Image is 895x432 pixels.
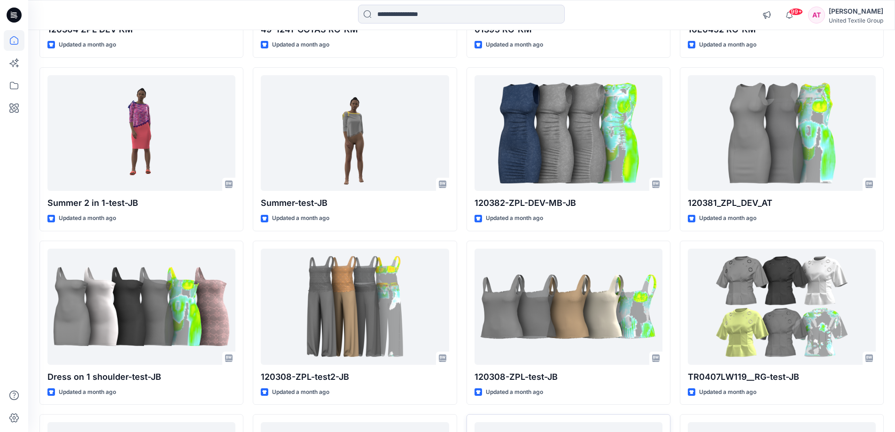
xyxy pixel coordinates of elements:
[47,370,235,384] p: Dress on 1 shoulder-test-JB
[475,75,662,191] a: 120382-ZPL-DEV-MB-JB
[47,249,235,365] a: Dress on 1 shoulder-test-JB
[829,17,883,24] div: United Textile Group
[59,40,116,50] p: Updated a month ago
[808,7,825,24] div: AT
[688,75,876,191] a: 120381_ZPL_DEV_AT
[59,213,116,223] p: Updated a month ago
[475,249,662,365] a: 120308-ZPL-test-JB
[688,370,876,384] p: TR0407LW119__RG-test-JB
[486,213,543,223] p: Updated a month ago
[261,249,449,365] a: 120308-ZPL-test2-JB
[699,40,756,50] p: Updated a month ago
[47,75,235,191] a: Summer 2 in 1-test-JB
[47,196,235,210] p: Summer 2 in 1-test-JB
[486,387,543,397] p: Updated a month ago
[261,370,449,384] p: 120308-ZPL-test2-JB
[699,387,756,397] p: Updated a month ago
[829,6,883,17] div: [PERSON_NAME]
[261,75,449,191] a: Summer-test-JB
[486,40,543,50] p: Updated a month ago
[688,196,876,210] p: 120381_ZPL_DEV_AT
[789,8,803,16] span: 99+
[688,249,876,365] a: TR0407LW119__RG-test-JB
[261,196,449,210] p: Summer-test-JB
[699,213,756,223] p: Updated a month ago
[59,387,116,397] p: Updated a month ago
[475,196,662,210] p: 120382-ZPL-DEV-MB-JB
[272,213,329,223] p: Updated a month ago
[272,387,329,397] p: Updated a month ago
[475,370,662,384] p: 120308-ZPL-test-JB
[272,40,329,50] p: Updated a month ago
